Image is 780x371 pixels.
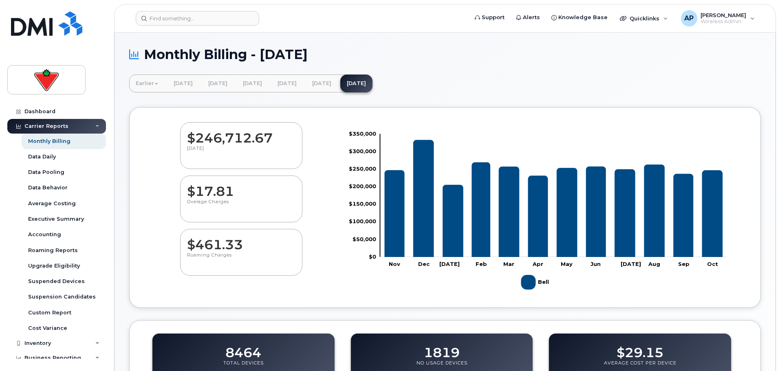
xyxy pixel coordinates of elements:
tspan: Jun [591,260,601,267]
g: Bell [385,140,723,257]
a: [DATE] [271,75,303,92]
a: [DATE] [236,75,269,92]
dd: $29.15 [617,337,663,360]
tspan: $50,000 [353,235,376,242]
tspan: Aug [648,260,660,267]
a: Earlier [129,75,165,92]
tspan: $0 [369,253,376,259]
tspan: $300,000 [349,147,376,154]
tspan: Apr [532,260,543,267]
tspan: $250,000 [349,165,376,171]
dd: 8464 [225,337,261,360]
tspan: Sep [678,260,690,267]
g: Bell [521,272,551,293]
tspan: $350,000 [349,130,376,136]
a: [DATE] [167,75,199,92]
tspan: Feb [476,260,487,267]
tspan: [DATE] [621,260,641,267]
tspan: Dec [418,260,430,267]
dd: $461.33 [187,229,295,252]
dd: 1819 [424,337,460,360]
a: [DATE] [202,75,234,92]
p: Roaming Charges [187,252,295,267]
dd: $246,712.67 [187,123,295,145]
p: Overage Charges [187,199,295,213]
tspan: $200,000 [349,183,376,189]
a: [DATE] [306,75,338,92]
tspan: [DATE] [439,260,460,267]
tspan: Oct [707,260,718,267]
g: Chart [349,130,727,292]
p: [DATE] [187,145,295,160]
tspan: Mar [503,260,514,267]
a: [DATE] [340,75,372,92]
h1: Monthly Billing - [DATE] [129,47,761,61]
tspan: $100,000 [349,218,376,224]
tspan: May [561,260,573,267]
tspan: Nov [389,260,400,267]
g: Legend [521,272,551,293]
dd: $17.81 [187,176,295,199]
tspan: $150,000 [349,200,376,207]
